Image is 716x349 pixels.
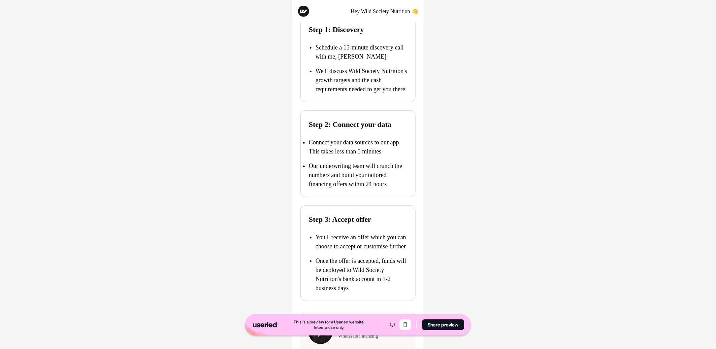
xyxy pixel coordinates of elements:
p: Hey Wild Society Nutrition 👋 [351,7,418,15]
button: Share preview [422,319,464,330]
p: Step 3: Accept offer [309,214,407,225]
p: Our underwriting team will crunch the numbers and build your tailored financing offers within 24 ... [309,163,402,187]
button: Mobile mode [400,319,411,330]
p: Connect your data sources to our app. This takes less than 5 minutes [309,139,400,155]
div: Internal use only. [315,325,345,330]
p: Step 1: Discovery [309,24,407,35]
p: Once the offer is accepted, funds will be deployed to Wild Society Nutrition's bank account in 1-... [316,256,407,293]
p: Schedule a 15-minute discovery call with me, [PERSON_NAME] [316,43,407,61]
p: Wholesale Financing [338,333,383,340]
p: Step 2: Connect your data [309,119,407,130]
p: We'll discuss Wild Society Nutrition's growth targets and the cash requirements needed to get you... [316,67,407,94]
p: You'll receive an offer which you can choose to accept or customise further [316,233,407,251]
div: This is a preview for a Userled website. [294,319,365,325]
button: Desktop mode [387,319,398,330]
